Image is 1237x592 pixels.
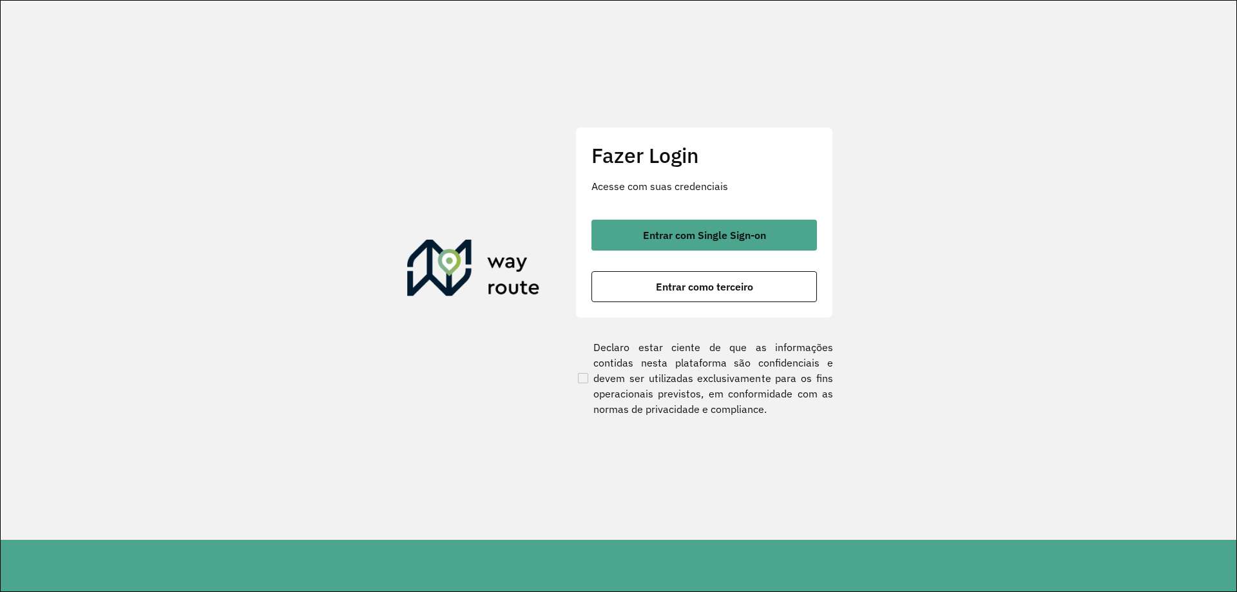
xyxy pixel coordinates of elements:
span: Entrar com Single Sign-on [643,230,766,240]
h2: Fazer Login [591,143,817,167]
p: Acesse com suas credenciais [591,178,817,194]
label: Declaro estar ciente de que as informações contidas nesta plataforma são confidenciais e devem se... [575,339,833,417]
img: Roteirizador AmbevTech [407,240,540,301]
span: Entrar como terceiro [656,282,753,292]
button: button [591,271,817,302]
button: button [591,220,817,251]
